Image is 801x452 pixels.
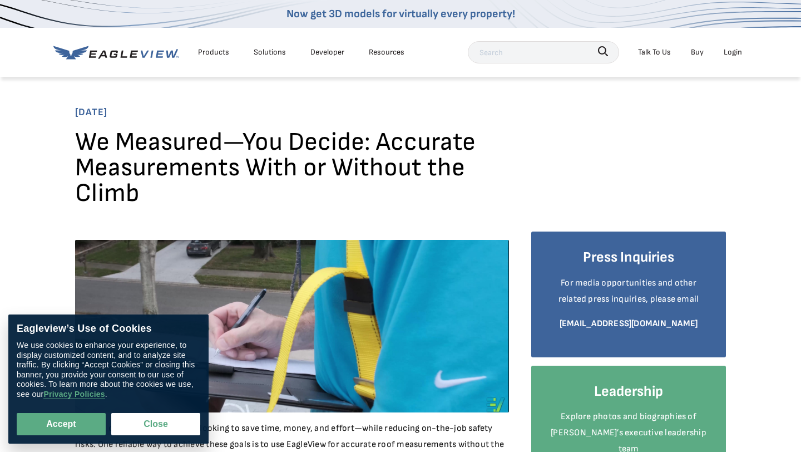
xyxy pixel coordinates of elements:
h4: Press Inquiries [548,248,709,267]
a: Developer [310,45,344,59]
button: Close [111,413,200,435]
div: Eagleview’s Use of Cookies [17,323,200,335]
h1: We Measured—You Decide: Accurate Measurements With or Without the Climb [75,130,509,215]
img: EagleView Roof Measurements [75,240,509,412]
div: Solutions [254,45,286,59]
div: Products [198,45,229,59]
a: Buy [691,45,704,59]
a: [EMAIL_ADDRESS][DOMAIN_NAME] [560,318,698,329]
p: For media opportunities and other related press inquiries, please email [548,276,709,308]
button: Accept [17,413,106,435]
div: Resources [369,45,404,59]
h4: Leadership [548,382,709,401]
div: Talk To Us [638,45,671,59]
input: Search [468,41,619,63]
span: [DATE] [75,104,726,121]
div: Login [724,45,742,59]
a: Now get 3D models for virtually every property! [286,7,515,21]
div: We use cookies to enhance your experience, to display customized content, and to analyze site tra... [17,341,200,399]
a: Privacy Policies [43,390,105,399]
